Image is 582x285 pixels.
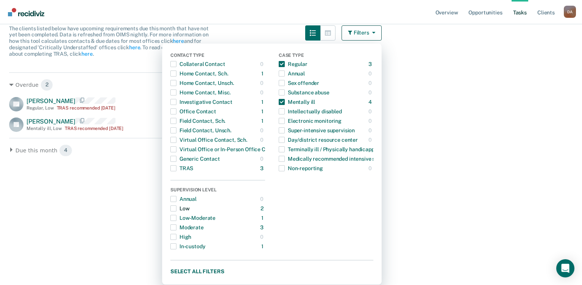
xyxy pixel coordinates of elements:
div: Contact Type [170,53,265,60]
div: 1 [261,240,265,252]
div: 0 [260,134,265,146]
div: 1 [261,115,265,127]
div: Substance abuse [279,86,329,99]
div: In-custody [170,240,206,252]
div: Overdue 2 [9,79,382,91]
div: 3 [260,221,265,233]
a: here [81,51,92,57]
button: Filters [342,25,382,41]
div: Terminally ill / Physically handicapped [279,143,381,155]
div: TRAS [170,162,193,174]
span: The clients listed below have upcoming requirements due this month that have not yet been complet... [9,25,209,57]
div: 0 [368,134,373,146]
a: here [173,38,184,44]
div: 1 [261,67,265,80]
div: Mentally ill , Low [27,126,62,131]
div: Electronic monitoring [279,115,342,127]
img: Recidiviz [8,8,44,16]
div: 3 [260,162,265,174]
div: 4 [368,96,373,108]
div: Home Contact, Unsch. [170,77,234,89]
div: TRAS recommended [DATE] [57,105,115,111]
div: 0 [260,77,265,89]
div: Virtual Office Contact, Sch. [170,134,247,146]
span: [PERSON_NAME] [27,118,75,125]
div: 0 [368,77,373,89]
div: Field Contact, Unsch. [170,124,231,136]
div: 1 [261,96,265,108]
span: 4 [59,144,72,157]
div: Home Contact, Sch. [170,67,228,80]
div: Intellectually disabled [279,105,342,117]
div: 0 [368,86,373,99]
div: Generic Contact [170,153,220,165]
div: 0 [368,115,373,127]
div: Collateral Contact [170,58,225,70]
div: Investigative Contact [170,96,232,108]
button: Profile dropdown button [564,6,576,18]
button: Select all filters [170,266,373,276]
div: 0 [260,124,265,136]
div: 3 [368,58,373,70]
a: here [129,44,140,50]
div: Mentally ill [279,96,315,108]
div: Moderate [170,221,204,233]
div: 1 [261,212,265,224]
div: 0 [260,153,265,165]
div: 0 [368,67,373,80]
span: [PERSON_NAME] [27,97,75,105]
div: Office Contact [170,105,216,117]
div: Super-intensive supervision [279,124,355,136]
div: D A [564,6,576,18]
div: Day/district resource center [279,134,358,146]
div: 0 [368,124,373,136]
div: Supervision Level [170,187,265,194]
div: Case Type [279,53,373,60]
div: TRAS recommended [DATE] [65,126,123,131]
div: Open Intercom Messenger [556,259,574,277]
div: Regular , Low [27,105,54,111]
div: 1 [261,105,265,117]
div: 0 [368,162,373,174]
div: Field Contact, Sch. [170,115,225,127]
div: Low [170,202,190,215]
div: 0 [368,105,373,117]
div: Sex offender [279,77,319,89]
div: Annual [279,67,305,80]
div: Medically recommended intensive supervision [279,153,400,165]
div: High [170,231,191,243]
span: 2 [41,79,53,91]
div: 0 [260,86,265,99]
div: Due this month 4 [9,144,382,157]
div: Non-reporting [279,162,323,174]
div: 2 [261,202,265,215]
div: Low-Moderate [170,212,215,224]
div: Annual [170,193,197,205]
div: Virtual Office or In-Person Office Contact [170,143,282,155]
div: 0 [260,193,265,205]
div: Regular [279,58,307,70]
div: 0 [260,58,265,70]
div: Home Contact, Misc. [170,86,231,99]
div: 0 [260,231,265,243]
